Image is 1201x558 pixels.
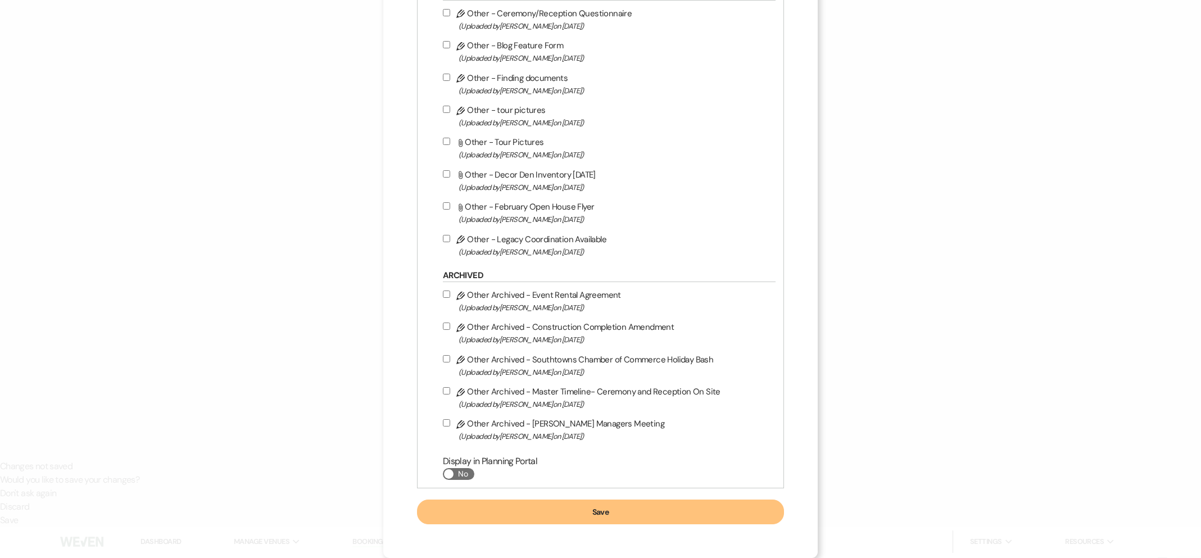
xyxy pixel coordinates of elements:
span: (Uploaded by [PERSON_NAME] on [DATE] ) [459,52,770,65]
input: Other - Blog Feature Form(Uploaded by[PERSON_NAME]on [DATE]) [443,41,450,48]
input: Other - Ceremony/Reception Questionnaire(Uploaded by[PERSON_NAME]on [DATE]) [443,9,450,16]
input: Other - February Open House Flyer(Uploaded by[PERSON_NAME]on [DATE]) [443,202,450,210]
input: Other - Legacy Coordination Available(Uploaded by[PERSON_NAME]on [DATE]) [443,235,450,242]
label: Other - tour pictures [443,103,770,129]
label: Other Archived - Southtowns Chamber of Commerce Holiday Bash [443,352,770,379]
h6: Archived [443,270,776,282]
input: Other Archived - Master Timeline- Ceremony and Reception On Site(Uploaded by[PERSON_NAME]on [DATE]) [443,387,450,394]
input: Other - Decor Den Inventory [DATE](Uploaded by[PERSON_NAME]on [DATE]) [443,170,450,178]
label: Other Archived - Event Rental Agreement [443,288,770,314]
span: (Uploaded by [PERSON_NAME] on [DATE] ) [459,213,770,226]
input: Other Archived - Event Rental Agreement(Uploaded by[PERSON_NAME]on [DATE]) [443,291,450,298]
label: Other Archived - [PERSON_NAME] Managers Meeting [443,416,770,443]
input: Other Archived - Construction Completion Amendment(Uploaded by[PERSON_NAME]on [DATE]) [443,323,450,330]
button: Save [417,500,784,524]
span: (Uploaded by [PERSON_NAME] on [DATE] ) [459,366,770,379]
label: Other - Finding documents [443,71,770,97]
input: Other - Tour Pictures(Uploaded by[PERSON_NAME]on [DATE]) [443,138,450,145]
span: (Uploaded by [PERSON_NAME] on [DATE] ) [459,84,770,97]
span: (Uploaded by [PERSON_NAME] on [DATE] ) [459,20,770,33]
span: (Uploaded by [PERSON_NAME] on [DATE] ) [459,301,770,314]
input: Other Archived - [PERSON_NAME] Managers Meeting(Uploaded by[PERSON_NAME]on [DATE]) [443,419,450,427]
input: Other - tour pictures(Uploaded by[PERSON_NAME]on [DATE]) [443,106,450,113]
input: Other - Finding documents(Uploaded by[PERSON_NAME]on [DATE]) [443,74,450,81]
span: (Uploaded by [PERSON_NAME] on [DATE] ) [459,116,770,129]
span: (Uploaded by [PERSON_NAME] on [DATE] ) [459,148,770,161]
span: (Uploaded by [PERSON_NAME] on [DATE] ) [459,246,770,258]
span: (Uploaded by [PERSON_NAME] on [DATE] ) [459,181,770,194]
label: Other - February Open House Flyer [443,199,770,226]
span: (Uploaded by [PERSON_NAME] on [DATE] ) [459,430,770,443]
label: Other - Ceremony/Reception Questionnaire [443,6,770,33]
label: Other - Tour Pictures [443,135,770,161]
label: Other - Decor Den Inventory [DATE] [443,167,770,194]
span: (Uploaded by [PERSON_NAME] on [DATE] ) [459,398,770,411]
span: (Uploaded by [PERSON_NAME] on [DATE] ) [459,333,770,346]
label: Other Archived - Master Timeline- Ceremony and Reception On Site [443,384,770,411]
label: Other Archived - Construction Completion Amendment [443,320,770,346]
label: Other - Blog Feature Form [443,38,770,65]
label: Other - Legacy Coordination Available [443,232,770,258]
input: Other Archived - Southtowns Chamber of Commerce Holiday Bash(Uploaded by[PERSON_NAME]on [DATE]) [443,355,450,362]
